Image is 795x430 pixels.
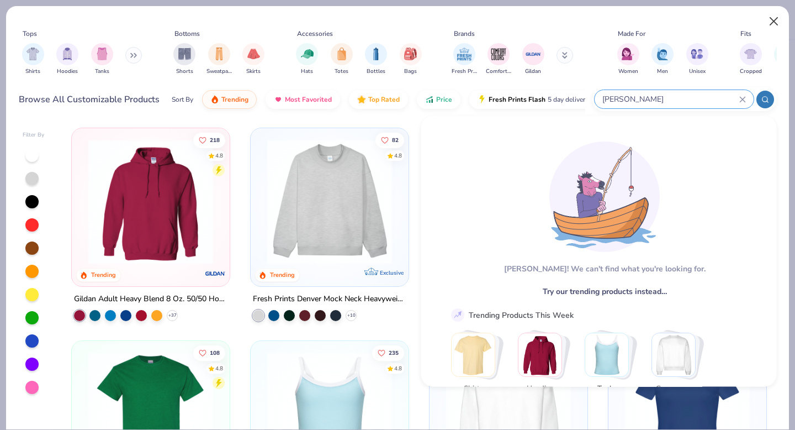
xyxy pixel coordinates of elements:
button: filter button [91,43,113,76]
img: 01756b78-01f6-4cc6-8d8a-3c30c1a0c8ac [83,139,219,264]
button: Trending [202,90,257,109]
span: Shorts [176,67,193,76]
button: filter button [331,43,353,76]
span: + 37 [168,312,177,319]
span: Hoodies [522,383,558,394]
button: filter button [651,43,674,76]
span: Tanks [95,67,109,76]
div: Sort By [172,95,193,104]
button: filter button [740,43,762,76]
div: Filter By [23,131,45,139]
div: 4.8 [216,151,224,160]
button: filter button [522,43,544,76]
img: Bags Image [404,48,416,60]
img: Gildan Image [525,46,542,62]
span: Cropped [740,67,762,76]
div: filter for Shirts [22,43,44,76]
span: Sweatpants [206,67,232,76]
span: Fresh Prints Flash [489,95,545,104]
button: Top Rated [349,90,408,109]
span: Fresh Prints [452,67,477,76]
button: filter button [173,43,195,76]
img: trending.gif [210,95,219,104]
button: Price [417,90,460,109]
img: trend_line.gif [453,310,463,320]
div: filter for Women [617,43,639,76]
span: Most Favorited [285,95,332,104]
button: Like [194,132,226,148]
div: [PERSON_NAME]! We can't find what you're looking for. [504,263,705,275]
span: 5 day delivery [548,93,589,106]
img: flash.gif [478,95,486,104]
div: Brands [454,29,475,39]
img: Hats Image [301,48,314,60]
div: filter for Cropped [740,43,762,76]
span: + 10 [347,312,356,319]
button: filter button [452,43,477,76]
span: Bags [404,67,417,76]
button: Like [375,132,404,148]
span: Try our trending products instead… [542,286,666,297]
button: Like [194,345,226,360]
img: Tanks [585,333,628,376]
span: Hoodies [57,67,78,76]
div: 4.8 [394,151,402,160]
button: Stack Card Button Shirts [451,333,502,398]
img: Shirts [452,333,495,376]
span: Women [618,67,638,76]
button: filter button [296,43,318,76]
div: 4.8 [216,364,224,373]
button: filter button [56,43,78,76]
button: Stack Card Button Tanks [585,333,635,398]
div: Trending Products This Week [469,309,574,321]
span: Tanks [589,383,624,394]
span: Gildan [525,67,541,76]
button: filter button [486,43,511,76]
div: Fits [740,29,751,39]
span: Trending [221,95,248,104]
img: Fresh Prints Image [456,46,473,62]
span: Shirts [455,383,491,394]
span: Crewnecks [655,383,691,394]
span: Men [657,67,668,76]
div: 4.8 [394,364,402,373]
div: filter for Bottles [365,43,387,76]
img: Shorts Image [178,48,191,60]
img: Hoodies [518,333,561,376]
img: Unisex Image [691,48,703,60]
button: filter button [617,43,639,76]
span: Exclusive [380,269,404,276]
div: filter for Gildan [522,43,544,76]
span: Top Rated [368,95,400,104]
input: Try "T-Shirt" [601,93,739,106]
div: Browse All Customizable Products [19,93,160,106]
div: filter for Fresh Prints [452,43,477,76]
span: 235 [389,350,399,355]
div: filter for Tanks [91,43,113,76]
span: 218 [210,137,220,143]
span: Price [436,95,452,104]
span: Shirts [25,67,40,76]
div: Accessories [297,29,333,39]
img: Loading... [549,141,660,252]
img: Hoodies Image [61,48,73,60]
button: filter button [206,43,232,76]
button: Like [372,345,404,360]
button: filter button [242,43,264,76]
img: Bottles Image [370,48,382,60]
img: most_fav.gif [274,95,283,104]
img: a90f7c54-8796-4cb2-9d6e-4e9644cfe0fe [397,139,533,264]
button: filter button [686,43,708,76]
button: filter button [22,43,44,76]
div: Tops [23,29,37,39]
div: filter for Totes [331,43,353,76]
span: Hats [301,67,313,76]
img: Crewnecks [652,333,695,376]
span: Comfort Colors [486,67,511,76]
div: filter for Shorts [173,43,195,76]
div: filter for Skirts [242,43,264,76]
button: filter button [365,43,387,76]
button: Most Favorited [266,90,340,109]
div: filter for Bags [400,43,422,76]
button: Stack Card Button Crewnecks [651,333,702,398]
